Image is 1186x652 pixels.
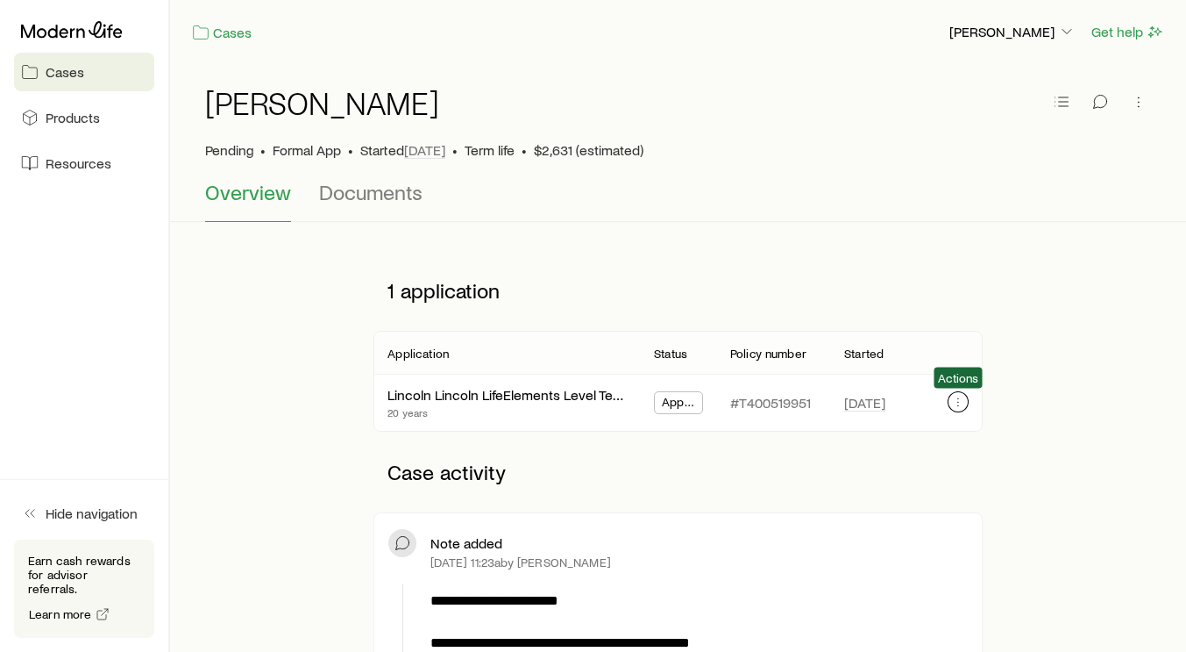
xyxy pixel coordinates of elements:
span: [DATE] [404,141,445,159]
span: Term life [465,141,515,159]
p: #T400519951 [730,394,811,412]
p: Started [360,141,445,159]
a: Resources [14,144,154,183]
span: • [260,141,266,159]
p: Note added [430,534,502,552]
p: Application [387,347,449,361]
p: Started [844,347,884,361]
h1: [PERSON_NAME] [205,85,439,120]
p: [DATE] 11:23a by [PERSON_NAME] [430,555,611,570]
span: Hide navigation [46,505,138,522]
button: Get help [1090,22,1165,42]
span: Cases [46,63,84,81]
a: Products [14,98,154,137]
span: $2,631 (estimated) [534,141,643,159]
a: Cases [14,53,154,91]
span: Resources [46,154,111,172]
span: Learn more [29,608,92,620]
span: • [522,141,527,159]
button: [PERSON_NAME] [948,22,1076,43]
button: Hide navigation [14,494,154,533]
a: Lincoln Lincoln LifeElements Level Term [387,386,629,403]
p: Pending [205,141,253,159]
span: Overview [205,180,291,204]
p: Case activity [373,446,982,498]
span: Actions [938,371,979,385]
p: 1 application [373,264,982,317]
p: [PERSON_NAME] [949,23,1076,40]
span: Products [46,109,100,126]
p: Earn cash rewards for advisor referrals. [28,554,140,596]
p: Policy number [730,347,806,361]
span: App Submitted [662,395,695,413]
p: 20 years [387,405,626,419]
span: • [452,141,458,159]
span: Formal App [273,141,341,159]
div: Case details tabs [205,180,1151,222]
span: [DATE] [844,394,885,412]
p: Status [654,347,687,361]
div: Lincoln Lincoln LifeElements Level Term [387,386,626,405]
div: Earn cash rewards for advisor referrals.Learn more [14,540,154,638]
a: Cases [191,23,252,43]
span: Documents [319,180,423,204]
span: • [348,141,353,159]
